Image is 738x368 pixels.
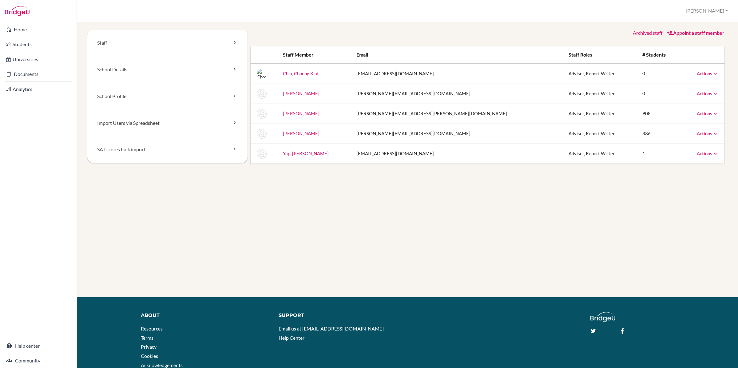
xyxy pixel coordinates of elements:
a: Acknowledgements [141,362,183,368]
td: [PERSON_NAME][EMAIL_ADDRESS][DOMAIN_NAME] [351,84,564,104]
a: Help center [1,340,75,352]
th: Email [351,46,564,64]
a: Actions [697,111,718,116]
img: logo_white@2x-f4f0deed5e89b7ecb1c2cc34c3e3d731f90f0f143d5ea2071677605dd97b5244.png [590,312,615,322]
img: Nicholas Chia [257,89,267,99]
td: Advisor, Report Writer [564,64,637,84]
a: Import Users via Spreadsheet [87,110,248,137]
button: [PERSON_NAME] [683,5,731,17]
td: Advisor, Report Writer [564,124,637,144]
th: Staff member [278,46,351,64]
td: [EMAIL_ADDRESS][DOMAIN_NAME] [351,64,564,84]
td: 0 [637,84,681,104]
img: Rita Kaur [257,109,267,119]
a: SAT scores bulk import [87,136,248,163]
a: [PERSON_NAME] [283,111,319,116]
td: [PERSON_NAME][EMAIL_ADDRESS][DOMAIN_NAME] [351,124,564,144]
a: Terms [141,335,153,341]
th: # students [637,46,681,64]
a: Analytics [1,83,75,95]
a: Archived staff [633,30,662,36]
a: Resources [141,326,163,331]
img: Choong Kiat Chia [257,69,267,79]
a: Actions [697,71,718,76]
a: [PERSON_NAME] [283,91,319,96]
a: Students [1,38,75,50]
a: Appoint a staff member [667,30,724,36]
div: Support [279,312,401,319]
td: 908 [637,104,681,124]
th: Staff roles [564,46,637,64]
a: Home [1,23,75,36]
a: Actions [697,131,718,136]
a: Documents [1,68,75,80]
td: 0 [637,64,681,84]
img: Junita Devi Sockalingam [257,129,267,139]
a: Privacy [141,344,157,350]
div: About [141,312,270,319]
a: Email us at [EMAIL_ADDRESS][DOMAIN_NAME] [279,326,384,331]
a: School Details [87,56,248,83]
a: Community [1,354,75,367]
a: Universities [1,53,75,65]
a: Actions [697,151,718,156]
a: Staff [87,30,248,56]
td: Advisor, Report Writer [564,104,637,124]
img: Lin Lin Yap [257,149,267,159]
a: Chia, Choong Kiat [283,71,319,76]
a: Yap, [PERSON_NAME] [283,151,329,156]
td: 836 [637,124,681,144]
img: Bridge-U [5,6,30,16]
a: Help Center [279,335,304,341]
td: Advisor, Report Writer [564,84,637,104]
td: [PERSON_NAME][EMAIL_ADDRESS][PERSON_NAME][DOMAIN_NAME] [351,104,564,124]
a: Cookies [141,353,158,359]
td: [EMAIL_ADDRESS][DOMAIN_NAME] [351,144,564,164]
a: School Profile [87,83,248,110]
a: Actions [697,91,718,96]
td: Advisor, Report Writer [564,144,637,164]
a: [PERSON_NAME] [283,131,319,136]
td: 1 [637,144,681,164]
